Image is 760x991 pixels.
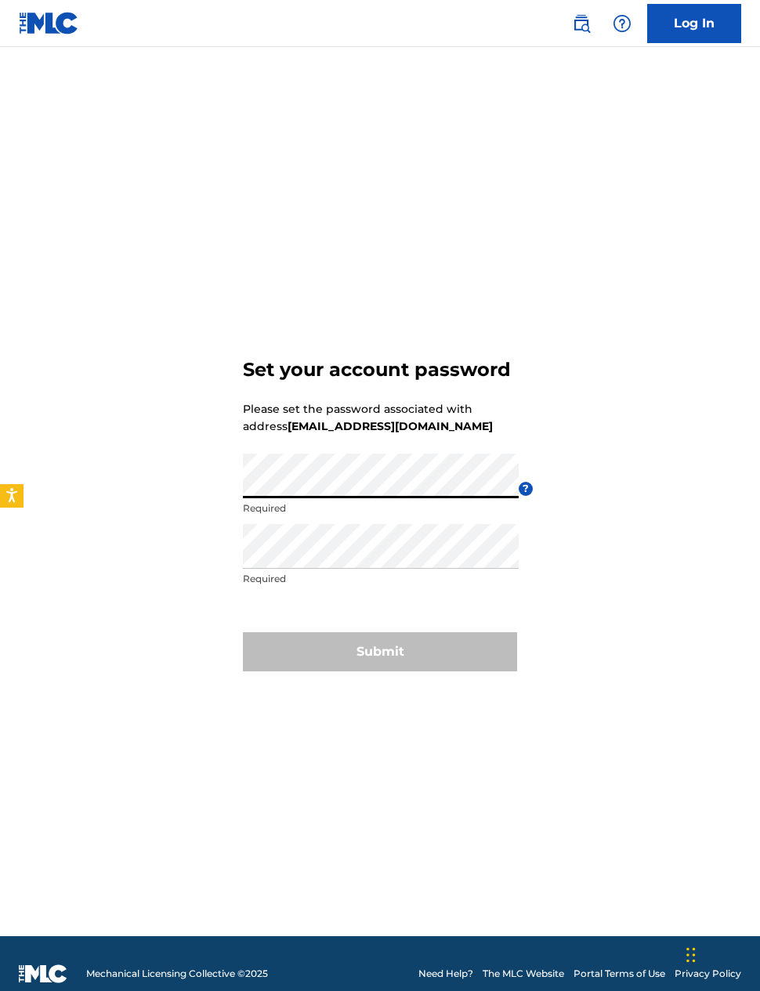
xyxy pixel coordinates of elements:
[19,12,79,34] img: MLC Logo
[243,358,511,382] h3: Set your account password
[574,967,665,981] a: Portal Terms of Use
[86,967,268,981] span: Mechanical Licensing Collective © 2025
[243,400,493,435] p: Please set the password associated with address
[19,964,67,983] img: logo
[606,8,638,39] div: Help
[243,572,519,586] p: Required
[682,916,760,991] iframe: Chat Widget
[647,4,741,43] a: Log In
[566,8,597,39] a: Public Search
[675,967,741,981] a: Privacy Policy
[418,967,473,981] a: Need Help?
[519,482,533,496] span: ?
[686,931,696,978] div: Drag
[483,967,564,981] a: The MLC Website
[288,419,493,433] strong: [EMAIL_ADDRESS][DOMAIN_NAME]
[613,14,632,33] img: help
[572,14,591,33] img: search
[243,501,519,515] p: Required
